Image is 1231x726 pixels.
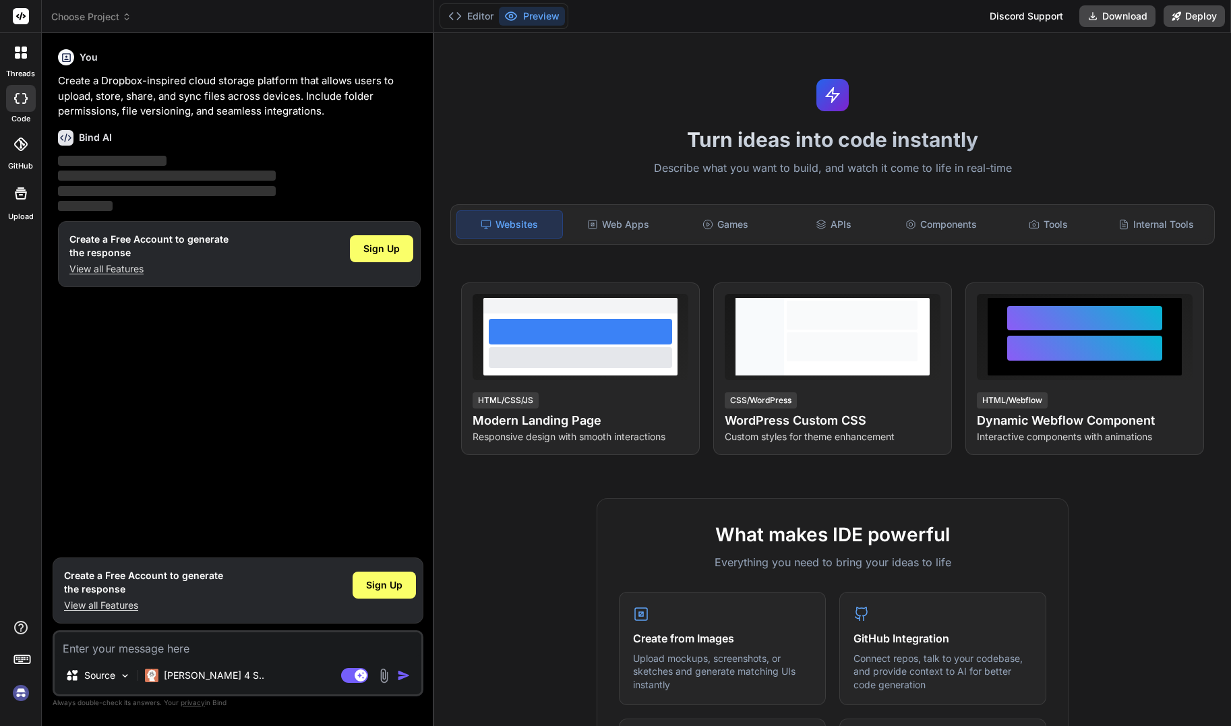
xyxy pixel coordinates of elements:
[619,520,1046,549] h2: What makes IDE powerful
[633,652,812,692] p: Upload mockups, screenshots, or sketches and generate matching UIs instantly
[164,669,264,682] p: [PERSON_NAME] 4 S..
[11,113,30,125] label: code
[633,630,812,646] h4: Create from Images
[996,210,1102,239] div: Tools
[977,411,1193,430] h4: Dynamic Webflow Component
[376,668,392,684] img: attachment
[853,630,1032,646] h4: GitHub Integration
[977,392,1048,409] div: HTML/Webflow
[473,411,688,430] h4: Modern Landing Page
[58,73,421,119] p: Create a Dropbox-inspired cloud storage platform that allows users to upload, store, share, and s...
[673,210,779,239] div: Games
[889,210,994,239] div: Components
[6,68,35,80] label: threads
[69,262,229,276] p: View all Features
[456,210,563,239] div: Websites
[442,127,1223,152] h1: Turn ideas into code instantly
[80,51,98,64] h6: You
[145,669,158,682] img: Claude 4 Sonnet
[8,160,33,172] label: GitHub
[499,7,565,26] button: Preview
[84,669,115,682] p: Source
[566,210,671,239] div: Web Apps
[982,5,1071,27] div: Discord Support
[781,210,886,239] div: APIs
[1104,210,1209,239] div: Internal Tools
[977,430,1193,444] p: Interactive components with animations
[8,211,34,222] label: Upload
[58,186,276,196] span: ‌
[51,10,131,24] span: Choose Project
[79,131,112,144] h6: Bind AI
[119,670,131,682] img: Pick Models
[473,392,539,409] div: HTML/CSS/JS
[1079,5,1155,27] button: Download
[53,696,423,709] p: Always double-check its answers. Your in Bind
[9,682,32,704] img: signin
[64,569,223,596] h1: Create a Free Account to generate the response
[58,156,167,166] span: ‌
[443,7,499,26] button: Editor
[69,233,229,260] h1: Create a Free Account to generate the response
[363,242,400,255] span: Sign Up
[181,698,205,706] span: privacy
[853,652,1032,692] p: Connect repos, talk to your codebase, and provide context to AI for better code generation
[619,554,1046,570] p: Everything you need to bring your ideas to life
[1164,5,1225,27] button: Deploy
[58,201,113,211] span: ‌
[366,578,402,592] span: Sign Up
[725,430,940,444] p: Custom styles for theme enhancement
[397,669,411,682] img: icon
[473,430,688,444] p: Responsive design with smooth interactions
[725,392,797,409] div: CSS/WordPress
[725,411,940,430] h4: WordPress Custom CSS
[442,160,1223,177] p: Describe what you want to build, and watch it come to life in real-time
[64,599,223,612] p: View all Features
[58,171,276,181] span: ‌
